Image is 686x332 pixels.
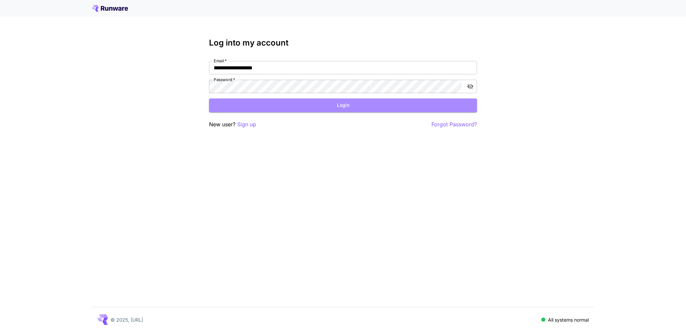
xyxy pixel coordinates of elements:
[431,120,477,129] button: Forgot Password?
[209,98,477,112] button: Login
[111,316,143,323] p: © 2025, [URL]
[209,38,477,48] h3: Log into my account
[464,80,476,92] button: toggle password visibility
[237,120,256,129] button: Sign up
[214,58,227,64] label: Email
[548,316,589,323] p: All systems normal
[214,77,235,82] label: Password
[209,120,256,129] p: New user?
